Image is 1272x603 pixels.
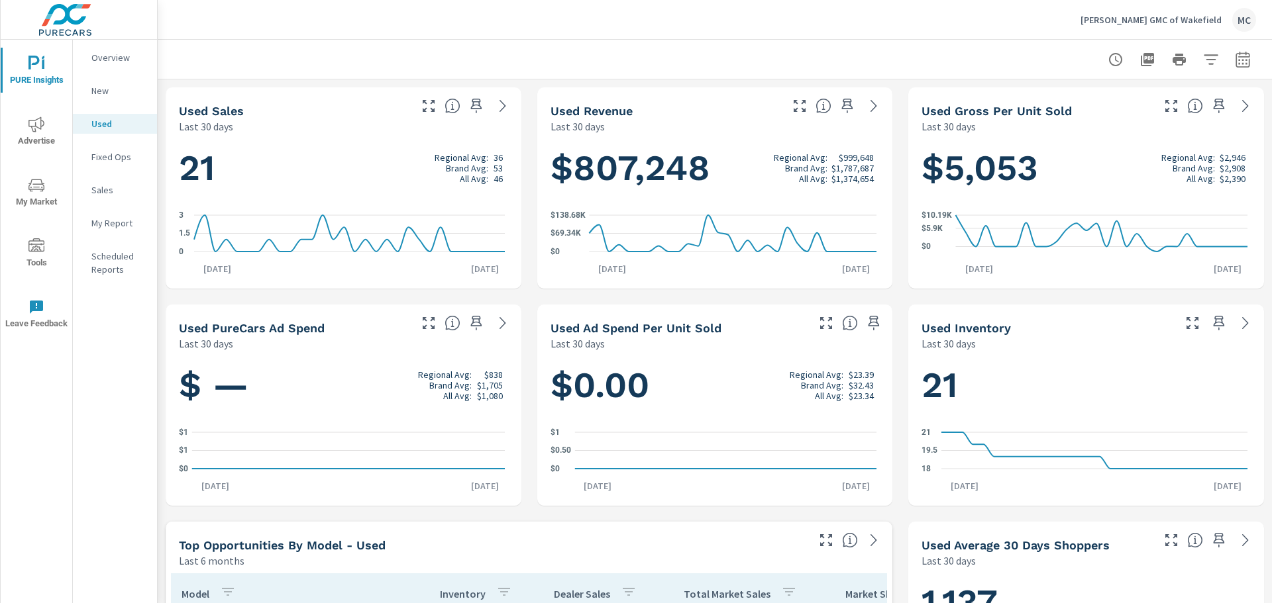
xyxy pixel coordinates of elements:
h5: Used Gross Per Unit Sold [922,104,1072,118]
p: Regional Avg: [1161,152,1215,163]
p: $1,374,654 [831,173,874,184]
span: Save this to your personalized report [837,95,858,116]
div: New [73,81,157,101]
text: $138.68K [551,210,586,220]
p: Sales [91,183,146,197]
text: 3 [179,210,184,220]
p: $1,787,687 [831,163,874,173]
button: Apply Filters [1198,46,1224,73]
p: Last 30 days [922,118,976,134]
p: [DATE] [1204,262,1251,275]
p: My Report [91,216,146,230]
p: [DATE] [1204,479,1251,492]
h1: 21 [179,146,508,191]
p: Brand Avg: [785,163,827,173]
text: $0 [551,247,560,256]
p: $999,648 [839,152,874,163]
p: Inventory [440,587,486,600]
a: See more details in report [1235,530,1256,551]
button: Make Fullscreen [816,312,837,334]
p: Regional Avg: [435,152,488,163]
span: Tools [5,238,68,271]
span: Average cost of advertising per each vehicle sold at the dealer over the selected date range. The... [842,315,858,331]
p: Last 30 days [922,336,976,351]
h5: Used Average 30 Days Shoppers [922,538,1110,552]
p: 36 [494,152,503,163]
button: Make Fullscreen [816,530,837,551]
p: $32.43 [849,380,874,391]
p: Last 30 days [551,336,605,351]
p: Last 30 days [922,553,976,569]
p: 46 [494,173,503,184]
p: Last 30 days [179,336,233,351]
span: Save this to your personalized report [1208,530,1230,551]
div: Fixed Ops [73,147,157,167]
text: 1.5 [179,229,190,238]
text: 18 [922,464,931,473]
p: 53 [494,163,503,173]
p: All Avg: [815,391,843,401]
p: Regional Avg: [774,152,827,163]
p: [PERSON_NAME] GMC of Wakefield [1081,14,1222,26]
text: $1 [179,428,188,437]
p: Overview [91,51,146,64]
text: 0 [179,247,184,256]
span: Save this to your personalized report [466,95,487,116]
div: MC [1232,8,1256,32]
span: Average gross profit generated by the dealership for each vehicle sold over the selected date ran... [1187,98,1203,114]
p: $1,705 [477,380,503,391]
button: Make Fullscreen [1161,95,1182,116]
span: Save this to your personalized report [1208,95,1230,116]
span: Save this to your personalized report [1208,312,1230,334]
p: Last 6 months [179,553,244,569]
a: See more details in report [863,530,884,551]
span: My Market [5,177,68,210]
button: Print Report [1166,46,1192,73]
p: Dealer Sales [554,587,610,600]
h1: $ — [179,363,508,408]
span: Find the biggest opportunities within your model lineup by seeing how each model is selling in yo... [842,532,858,548]
button: Select Date Range [1230,46,1256,73]
text: $1 [179,446,188,455]
div: Scheduled Reports [73,246,157,279]
p: [DATE] [192,479,238,492]
span: A rolling 30 day total of daily Shoppers on the dealership website, averaged over the selected da... [1187,532,1203,548]
p: Used [91,117,146,130]
p: Total Market Sales [684,587,770,600]
text: $1 [551,428,560,437]
button: Make Fullscreen [418,312,439,334]
span: Number of vehicles sold by the dealership over the selected date range. [Source: This data is sou... [445,98,460,114]
span: Save this to your personalized report [863,312,884,334]
div: Used [73,114,157,134]
button: Make Fullscreen [1182,312,1203,334]
text: $0 [179,464,188,473]
p: [DATE] [589,262,635,275]
a: See more details in report [492,312,513,334]
text: $0 [922,242,931,252]
span: Advertise [5,116,68,149]
p: New [91,84,146,97]
p: $838 [484,369,503,380]
p: All Avg: [799,173,827,184]
p: $23.39 [849,369,874,380]
p: Last 30 days [551,118,605,134]
button: Make Fullscreen [1161,530,1182,551]
p: All Avg: [1187,173,1215,184]
h5: Top Opportunities by Model - Used [179,538,386,552]
p: Brand Avg: [429,380,472,391]
p: $2,946 [1220,152,1245,163]
span: PURE Insights [5,56,68,88]
p: Model [182,587,209,600]
p: Last 30 days [179,118,233,134]
p: [DATE] [833,479,879,492]
button: Make Fullscreen [418,95,439,116]
span: Total cost of media for all PureCars channels for the selected dealership group over the selected... [445,315,460,331]
h1: $0.00 [551,363,880,408]
text: 21 [922,428,931,437]
div: Sales [73,180,157,200]
p: Brand Avg: [1173,163,1215,173]
p: [DATE] [574,479,621,492]
p: All Avg: [460,173,488,184]
a: See more details in report [492,95,513,116]
p: [DATE] [462,262,508,275]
